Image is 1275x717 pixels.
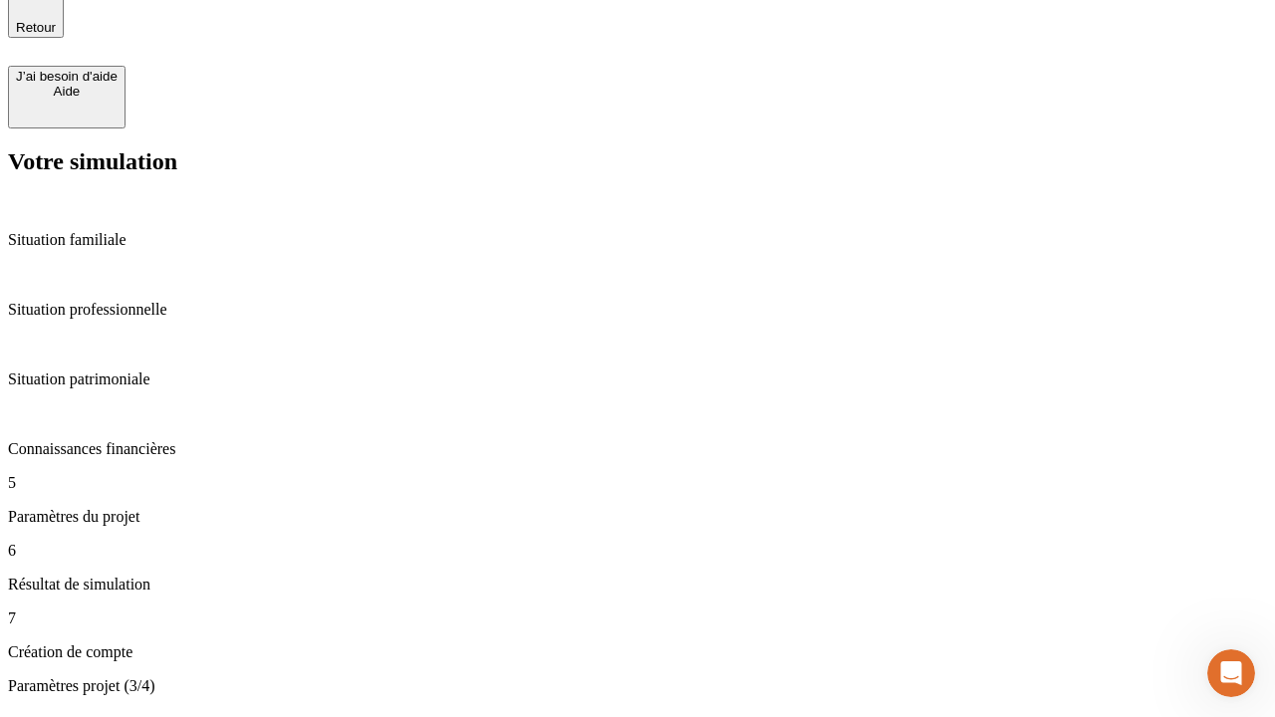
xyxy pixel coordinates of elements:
[8,508,1267,526] p: Paramètres du projet
[16,20,56,35] span: Retour
[8,609,1267,627] p: 7
[8,148,1267,175] h2: Votre simulation
[8,231,1267,249] p: Situation familiale
[8,677,1267,695] p: Paramètres projet (3/4)
[8,370,1267,388] p: Situation patrimoniale
[8,542,1267,560] p: 6
[1207,649,1255,697] iframe: Intercom live chat
[16,69,118,84] div: J’ai besoin d'aide
[8,474,1267,492] p: 5
[8,643,1267,661] p: Création de compte
[8,301,1267,319] p: Situation professionnelle
[8,66,126,128] button: J’ai besoin d'aideAide
[8,576,1267,594] p: Résultat de simulation
[16,84,118,99] div: Aide
[8,440,1267,458] p: Connaissances financières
